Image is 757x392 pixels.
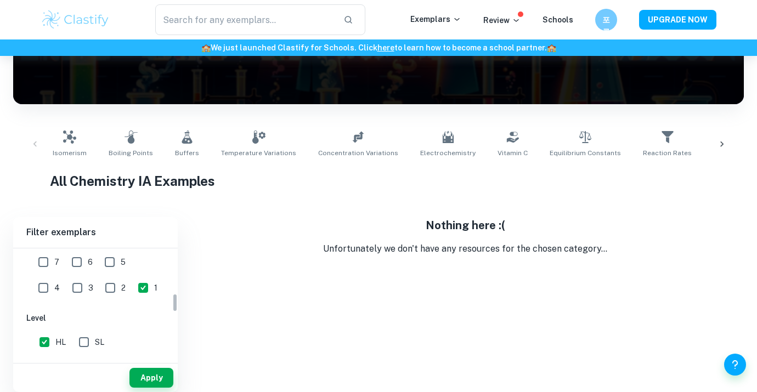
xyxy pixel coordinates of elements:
[154,282,157,294] span: 1
[55,336,66,348] span: HL
[155,4,335,35] input: Search for any exemplars...
[175,148,199,158] span: Buffers
[639,10,716,30] button: UPGRADE NOW
[550,148,621,158] span: Equilibrium Constants
[2,42,755,54] h6: We just launched Clastify for Schools. Click to learn how to become a school partner.
[95,336,104,348] span: SL
[221,148,296,158] span: Temperature Variations
[41,9,110,31] img: Clastify logo
[201,43,211,52] span: 🏫
[121,256,126,268] span: 5
[88,256,93,268] span: 6
[109,148,153,158] span: Boiling Points
[26,312,165,324] h6: Level
[547,43,556,52] span: 🏫
[643,148,692,158] span: Reaction Rates
[377,43,394,52] a: here
[50,171,708,191] h1: All Chemistry IA Examples
[54,256,59,268] span: 7
[318,148,398,158] span: Concentration Variations
[13,217,178,248] h6: Filter exemplars
[543,15,573,24] a: Schools
[600,14,613,26] h6: 포루
[724,354,746,376] button: Help and Feedback
[121,282,126,294] span: 2
[498,148,528,158] span: Vitamin C
[88,282,93,294] span: 3
[54,282,60,294] span: 4
[410,13,461,25] p: Exemplars
[187,242,744,255] p: Unfortunately we don't have any resources for the chosen category...
[187,217,744,234] h5: Nothing here :(
[595,9,617,31] button: 포루
[420,148,476,158] span: Electrochemistry
[53,148,87,158] span: Isomerism
[483,14,521,26] p: Review
[129,368,173,388] button: Apply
